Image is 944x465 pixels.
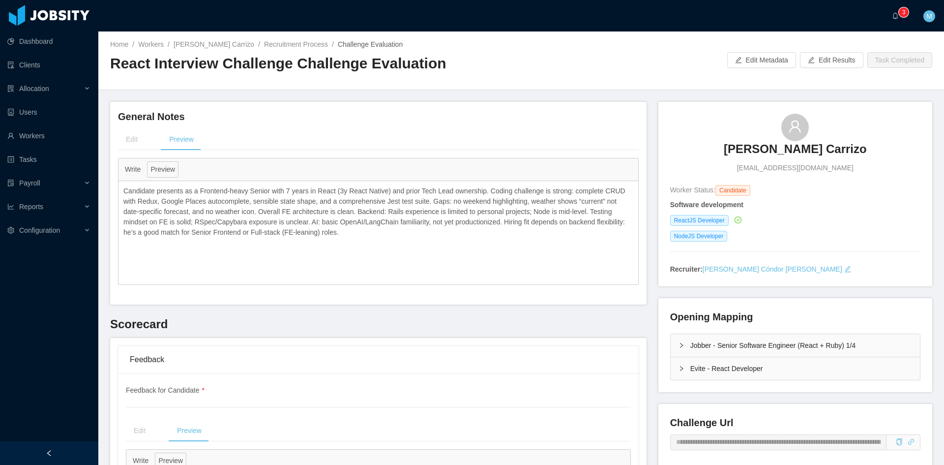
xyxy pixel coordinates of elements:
div: Feedback [130,346,627,373]
h3: Scorecard [110,316,647,332]
span: M [926,10,932,22]
span: Reports [19,203,43,211]
span: Configuration [19,226,60,234]
button: Preview [147,161,178,178]
div: Preview [161,128,202,151]
a: icon: check-circle [733,216,741,224]
span: / [258,40,260,48]
h3: [PERSON_NAME] Carrizo [724,141,867,157]
span: NodeJS Developer [670,231,728,242]
i: icon: right [678,366,684,372]
span: Feedback for Candidate [126,386,205,394]
a: icon: link [908,438,914,446]
span: / [168,40,170,48]
div: Copy [896,437,903,447]
a: [PERSON_NAME] Carrizo [724,141,867,163]
span: ReactJS Developer [670,215,729,226]
h4: General Notes [118,110,639,124]
span: Payroll [19,179,40,187]
h2: React Interview Challenge Challenge Evaluation [110,54,521,74]
div: icon: rightEvite - React Developer [671,357,920,380]
a: icon: pie-chartDashboard [7,31,90,51]
a: Recruitment Process [264,40,328,48]
button: Write [121,161,144,178]
button: Task Completed [867,52,932,68]
i: icon: right [678,342,684,348]
span: Allocation [19,85,49,93]
span: [EMAIL_ADDRESS][DOMAIN_NAME] [737,163,854,173]
span: / [132,40,134,48]
i: icon: solution [7,85,14,92]
a: Workers [138,40,164,48]
i: icon: bell [892,12,899,19]
a: icon: auditClients [7,55,90,75]
a: Home [110,40,128,48]
span: Candidate [715,185,750,196]
h4: Challenge Url [670,416,920,430]
i: icon: setting [7,227,14,234]
i: icon: link [908,438,914,445]
i: icon: check-circle [735,217,741,223]
button: icon: editEdit Metadata [727,52,796,68]
a: [PERSON_NAME] Carrizo [174,40,254,48]
div: Edit [126,420,153,442]
a: icon: profileTasks [7,150,90,169]
span: / [332,40,334,48]
a: [PERSON_NAME] Cóndor [PERSON_NAME] [703,265,842,273]
a: icon: userWorkers [7,126,90,146]
i: icon: copy [896,438,903,445]
div: Preview [169,420,209,442]
h4: Opening Mapping [670,310,753,324]
div: icon: rightJobber - Senior Software Engineer (React + Ruby) 1/4 [671,334,920,357]
span: Challenge Evaluation [338,40,403,48]
i: icon: line-chart [7,203,14,210]
sup: 3 [899,7,909,17]
span: Worker Status: [670,186,715,194]
a: icon: robotUsers [7,102,90,122]
strong: Software development [670,201,743,209]
strong: Recruiter: [670,265,703,273]
i: icon: file-protect [7,180,14,186]
button: icon: editEdit Results [800,52,863,68]
p: Candidate presents as a Frontend-heavy Senior with 7 years in React (3y React Native) and prior T... [123,186,633,238]
i: icon: user [788,120,802,133]
i: icon: edit [844,266,851,273]
div: Edit [118,128,146,151]
p: 3 [902,7,906,17]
